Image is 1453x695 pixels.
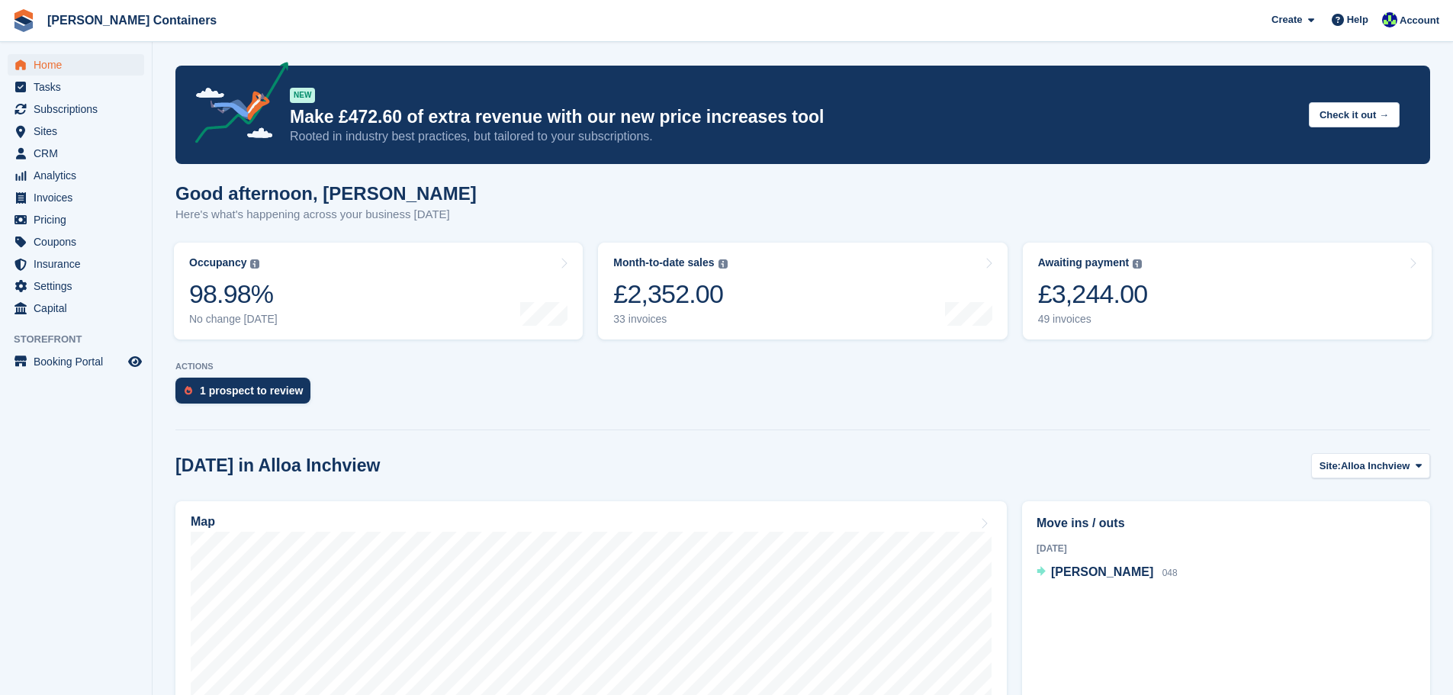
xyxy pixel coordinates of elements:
div: NEW [290,88,315,103]
img: icon-info-grey-7440780725fd019a000dd9b08b2336e03edf1995a4989e88bcd33f0948082b44.svg [1133,259,1142,269]
div: Awaiting payment [1038,256,1130,269]
a: [PERSON_NAME] 048 [1037,563,1178,583]
img: price-adjustments-announcement-icon-8257ccfd72463d97f412b2fc003d46551f7dbcb40ab6d574587a9cd5c0d94... [182,62,289,149]
span: Site: [1320,459,1341,474]
a: Awaiting payment £3,244.00 49 invoices [1023,243,1432,339]
p: Rooted in industry best practices, but tailored to your subscriptions. [290,128,1297,145]
a: menu [8,231,144,253]
a: menu [8,98,144,120]
a: menu [8,187,144,208]
a: Month-to-date sales £2,352.00 33 invoices [598,243,1007,339]
h1: Good afternoon, [PERSON_NAME] [175,183,477,204]
span: Subscriptions [34,98,125,120]
a: menu [8,351,144,372]
span: Pricing [34,209,125,230]
div: £2,352.00 [613,278,727,310]
h2: Move ins / outs [1037,514,1416,533]
a: menu [8,76,144,98]
span: Capital [34,298,125,319]
a: Preview store [126,352,144,371]
span: Storefront [14,332,152,347]
div: No change [DATE] [189,313,278,326]
div: £3,244.00 [1038,278,1148,310]
a: [PERSON_NAME] Containers [41,8,223,33]
span: Create [1271,12,1302,27]
h2: Map [191,515,215,529]
div: 1 prospect to review [200,385,303,397]
div: 49 invoices [1038,313,1148,326]
span: Home [34,54,125,76]
span: Account [1400,13,1439,28]
a: menu [8,54,144,76]
span: Coupons [34,231,125,253]
span: Invoices [34,187,125,208]
a: 1 prospect to review [175,378,318,411]
span: Settings [34,275,125,297]
p: Make £472.60 of extra revenue with our new price increases tool [290,106,1297,128]
button: Site: Alloa Inchview [1311,453,1430,478]
span: 048 [1162,568,1178,578]
h2: [DATE] in Alloa Inchview [175,455,380,476]
div: Occupancy [189,256,246,269]
span: [PERSON_NAME] [1051,565,1153,578]
a: menu [8,298,144,319]
button: Check it out → [1309,102,1400,127]
img: icon-info-grey-7440780725fd019a000dd9b08b2336e03edf1995a4989e88bcd33f0948082b44.svg [718,259,728,269]
div: 98.98% [189,278,278,310]
a: menu [8,275,144,297]
span: Sites [34,121,125,142]
span: Analytics [34,165,125,186]
a: Occupancy 98.98% No change [DATE] [174,243,583,339]
div: [DATE] [1037,542,1416,555]
img: Audra Whitelaw [1382,12,1397,27]
a: menu [8,209,144,230]
img: icon-info-grey-7440780725fd019a000dd9b08b2336e03edf1995a4989e88bcd33f0948082b44.svg [250,259,259,269]
span: CRM [34,143,125,164]
img: stora-icon-8386f47178a22dfd0bd8f6a31ec36ba5ce8667c1dd55bd0f319d3a0aa187defe.svg [12,9,35,32]
p: Here's what's happening across your business [DATE] [175,206,477,224]
a: menu [8,121,144,142]
div: Month-to-date sales [613,256,714,269]
p: ACTIONS [175,362,1430,372]
span: Alloa Inchview [1341,459,1410,474]
img: prospect-51fa495bee0391a8d652442698ab0144808aea92771e9ea1ae160a38d050c398.svg [185,386,192,395]
a: menu [8,143,144,164]
span: Help [1347,12,1368,27]
span: Insurance [34,253,125,275]
a: menu [8,165,144,186]
a: menu [8,253,144,275]
span: Booking Portal [34,351,125,372]
div: 33 invoices [613,313,727,326]
span: Tasks [34,76,125,98]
